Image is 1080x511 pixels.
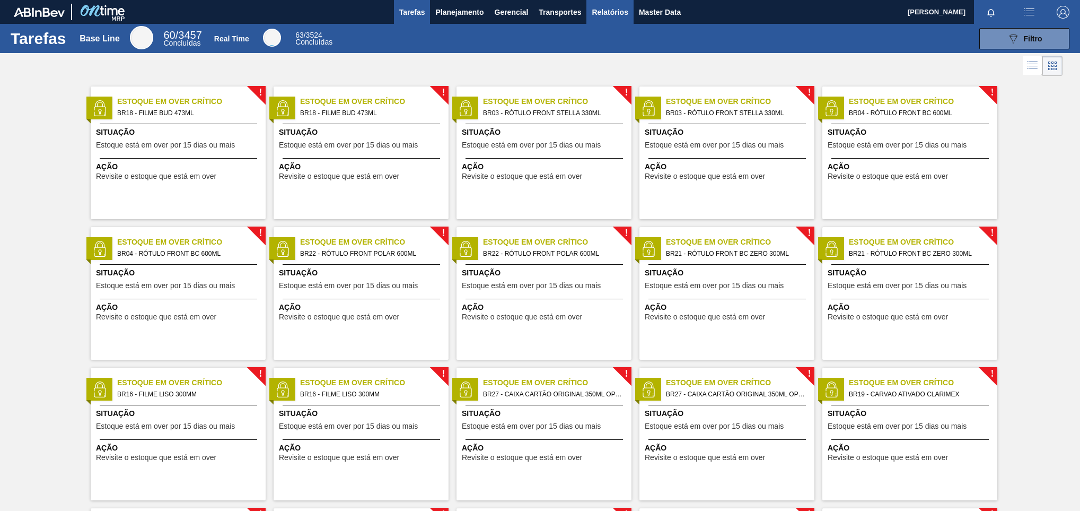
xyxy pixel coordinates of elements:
span: Estoque está em over por 15 dias ou mais [462,141,601,149]
div: Visão em Cards [1042,56,1063,76]
span: Situação [462,408,629,419]
span: Estoque está em over por 15 dias ou mais [96,282,235,290]
img: TNhmsLtSVTkK8tSr43FrP2fwEKptu5GPRR3wAAAABJRU5ErkJggg== [14,7,65,17]
img: status [823,382,839,397]
span: BR18 - FILME BUD 473ML [300,107,440,119]
span: Filtro [1024,34,1042,43]
span: Revisite o estoque que está em over [96,454,216,462]
img: status [640,241,656,257]
span: Ação [462,443,629,454]
span: BR04 - RÓTULO FRONT BC 600ML [117,248,257,259]
span: Revisite o estoque que está em over [279,313,399,321]
span: BR19 - CARVAO ATIVADO CLARIMEX [849,388,989,400]
span: Situação [828,267,995,279]
span: Ação [279,302,446,313]
img: status [275,241,291,257]
span: Relatórios [592,6,628,19]
span: Estoque está em over por 15 dias ou mais [279,422,418,430]
span: Estoque em Over Crítico [300,96,449,107]
span: Estoque está em over por 15 dias ou mais [645,422,784,430]
span: Situação [96,408,263,419]
img: userActions [1023,6,1035,19]
img: status [275,100,291,116]
span: Gerencial [495,6,529,19]
span: Ação [462,302,629,313]
img: status [640,100,656,116]
span: Estoque em Over Crítico [483,96,631,107]
div: Base Line [130,26,153,49]
div: Visão em Lista [1023,56,1042,76]
span: Estoque em Over Crítico [849,96,997,107]
span: Situação [96,267,263,279]
span: Estoque em Over Crítico [483,237,631,248]
span: Situação [645,267,812,279]
span: BR22 - RÓTULO FRONT POLAR 600ML [483,248,623,259]
span: ! [807,89,811,97]
span: Estoque em Over Crítico [300,237,449,248]
span: Estoque em Over Crítico [666,96,814,107]
span: Estoque está em over por 15 dias ou mais [828,282,967,290]
span: Ação [645,302,812,313]
div: Real Time [263,29,281,47]
div: Real Time [295,32,332,46]
span: ! [259,89,262,97]
span: Ação [96,443,263,454]
span: Situação [645,408,812,419]
span: BR16 - FILME LISO 300MM [300,388,440,400]
span: ! [625,89,628,97]
span: ! [807,229,811,237]
span: BR21 - RÓTULO FRONT BC ZERO 300ML [849,248,989,259]
span: Ação [828,443,995,454]
span: ! [990,370,994,378]
span: Situação [279,408,446,419]
span: Revisite o estoque que está em over [462,172,582,180]
img: status [458,382,473,397]
img: status [458,100,473,116]
div: Base Line [164,31,202,47]
img: status [823,241,839,257]
img: status [275,382,291,397]
span: BR27 - CAIXA CARTÃO ORIGINAL 350ML OPEN CORNER [483,388,623,400]
span: Estoque em Over Crítico [483,377,631,388]
span: Estoque em Over Crítico [849,377,997,388]
span: Ação [828,161,995,172]
span: Situação [645,127,812,138]
span: ! [625,370,628,378]
span: Situação [279,267,446,279]
h1: Tarefas [11,32,66,45]
img: status [823,100,839,116]
span: Estoque em Over Crítico [666,377,814,388]
span: / 3457 [164,29,202,41]
span: ! [442,229,445,237]
span: Revisite o estoque que está em over [462,454,582,462]
span: BR18 - FILME BUD 473ML [117,107,257,119]
span: ! [442,370,445,378]
span: Estoque em Over Crítico [117,96,266,107]
span: Estoque em Over Crítico [117,237,266,248]
span: Estoque está em over por 15 dias ou mais [96,422,235,430]
span: Situação [96,127,263,138]
span: Revisite o estoque que está em over [645,172,765,180]
span: ! [259,370,262,378]
span: Concluídas [295,38,332,46]
span: Revisite o estoque que está em over [828,172,948,180]
img: status [458,241,473,257]
img: status [92,382,108,397]
span: BR27 - CAIXA CARTÃO ORIGINAL 350ML OPEN CORNER [666,388,806,400]
span: Planejamento [435,6,484,19]
span: ! [990,229,994,237]
img: status [92,241,108,257]
button: Notificações [974,5,1008,20]
span: Ação [645,161,812,172]
img: status [640,382,656,397]
span: Estoque em Over Crítico [666,237,814,248]
span: Estoque está em over por 15 dias ou mais [828,422,967,430]
span: Estoque está em over por 15 dias ou mais [279,141,418,149]
span: Ação [828,302,995,313]
button: Filtro [979,28,1069,49]
span: Tarefas [399,6,425,19]
span: ! [625,229,628,237]
span: Situação [462,267,629,279]
span: Ação [462,161,629,172]
span: Transportes [539,6,581,19]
